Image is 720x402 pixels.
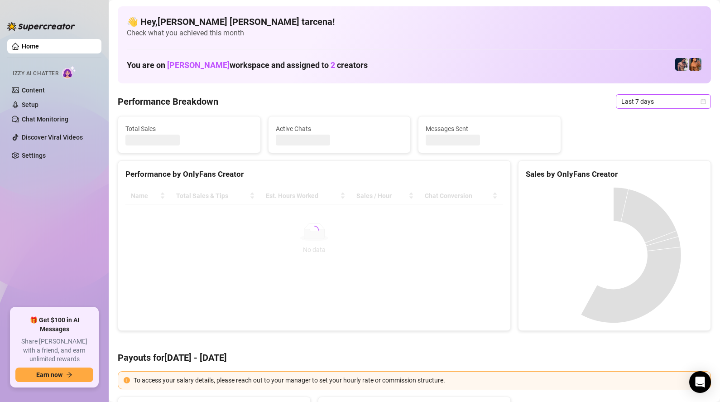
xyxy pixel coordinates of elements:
img: AI Chatter [62,66,76,79]
span: Total Sales [125,124,253,134]
span: Active Chats [276,124,403,134]
span: Last 7 days [621,95,706,108]
span: [PERSON_NAME] [167,60,230,70]
span: calendar [701,99,706,104]
a: Content [22,87,45,94]
h4: Payouts for [DATE] - [DATE] [118,351,711,364]
img: logo-BBDzfeDw.svg [7,22,75,31]
span: Izzy AI Chatter [13,69,58,78]
span: arrow-right [66,372,72,378]
div: To access your salary details, please reach out to your manager to set your hourly rate or commis... [134,375,705,385]
div: Open Intercom Messenger [689,371,711,393]
h4: Performance Breakdown [118,95,218,108]
h4: 👋 Hey, [PERSON_NAME] [PERSON_NAME] tarcena ! [127,15,702,28]
span: Earn now [36,371,62,378]
a: Home [22,43,39,50]
span: Messages Sent [426,124,553,134]
a: Discover Viral Videos [22,134,83,141]
span: loading [310,226,319,235]
span: Check what you achieved this month [127,28,702,38]
button: Earn nowarrow-right [15,368,93,382]
img: Axel [675,58,688,71]
h1: You are on workspace and assigned to creators [127,60,368,70]
img: JG [689,58,701,71]
a: Setup [22,101,38,108]
div: Performance by OnlyFans Creator [125,168,503,180]
div: Sales by OnlyFans Creator [526,168,703,180]
span: 🎁 Get $100 in AI Messages [15,316,93,334]
span: exclamation-circle [124,377,130,383]
span: 2 [331,60,335,70]
a: Chat Monitoring [22,116,68,123]
span: Share [PERSON_NAME] with a friend, and earn unlimited rewards [15,337,93,364]
a: Settings [22,152,46,159]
